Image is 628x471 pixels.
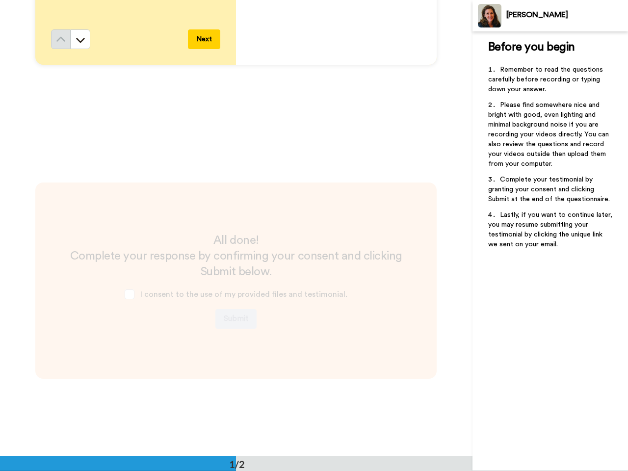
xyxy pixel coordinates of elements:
[488,211,614,248] span: Lastly, if you want to continue later, you may resume submitting your testimonial by clicking the...
[188,29,220,49] button: Next
[488,66,605,93] span: Remember to read the questions carefully before recording or typing down your answer.
[488,176,610,203] span: Complete your testimonial by granting your consent and clicking Submit at the end of the question...
[506,10,628,20] div: [PERSON_NAME]
[213,457,261,471] div: 1/2
[488,102,611,167] span: Please find somewhere nice and bright with good, even lighting and minimal background noise if yo...
[478,4,501,27] img: Profile Image
[488,41,575,53] span: Before you begin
